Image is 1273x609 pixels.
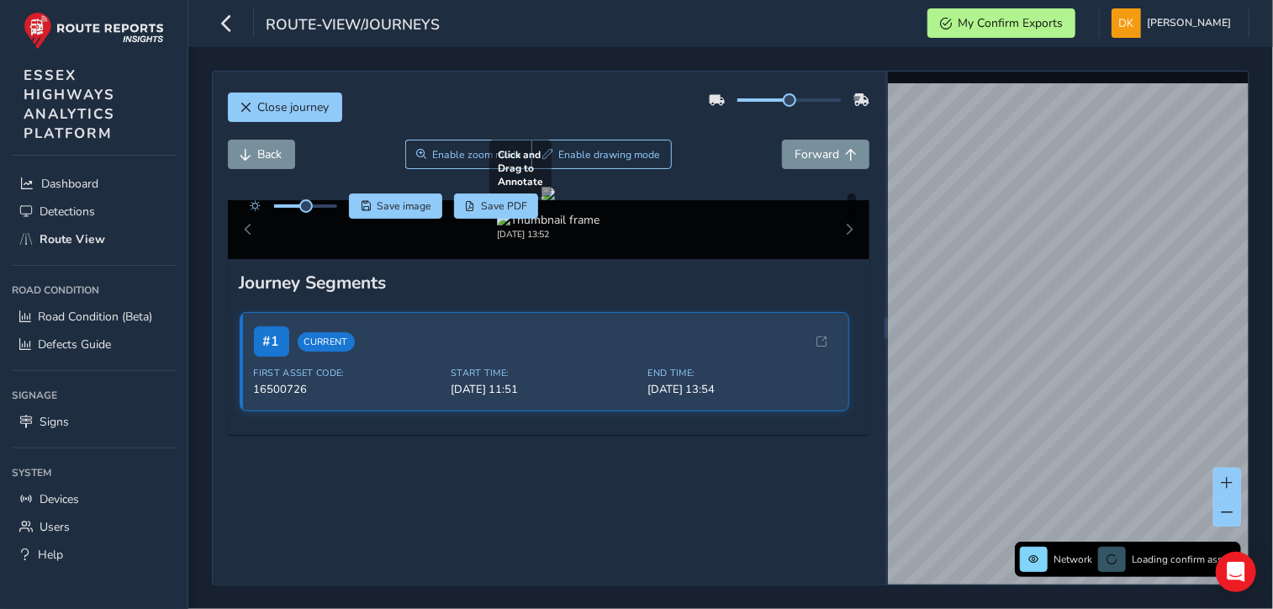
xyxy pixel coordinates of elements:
[648,367,836,379] span: End Time:
[12,383,176,408] div: Signage
[24,12,164,50] img: rr logo
[927,8,1075,38] button: My Confirm Exports
[12,541,176,569] a: Help
[958,15,1063,31] span: My Confirm Exports
[1112,8,1141,38] img: diamond-layout
[12,460,176,485] div: System
[254,382,441,397] span: 16500726
[1216,552,1256,592] div: Open Intercom Messenger
[782,140,869,169] button: Forward
[481,199,527,213] span: Save PDF
[405,140,532,169] button: Zoom
[531,140,672,169] button: Draw
[40,519,70,535] span: Users
[240,271,858,294] div: Journey Segments
[254,326,289,357] span: # 1
[40,491,79,507] span: Devices
[1112,8,1237,38] button: [PERSON_NAME]
[795,146,839,162] span: Forward
[38,547,63,563] span: Help
[1054,553,1092,566] span: Network
[12,170,176,198] a: Dashboard
[1147,8,1231,38] span: [PERSON_NAME]
[41,176,98,192] span: Dashboard
[12,408,176,436] a: Signs
[12,225,176,253] a: Route View
[1132,553,1236,566] span: Loading confirm assets
[377,199,431,213] span: Save image
[40,231,105,247] span: Route View
[12,278,176,303] div: Road Condition
[451,382,638,397] span: [DATE] 11:51
[40,204,95,220] span: Detections
[451,367,638,379] span: Start Time:
[12,198,176,225] a: Detections
[266,14,440,38] span: route-view/journeys
[40,414,69,430] span: Signs
[497,228,600,241] div: [DATE] 13:52
[648,382,836,397] span: [DATE] 13:54
[38,336,111,352] span: Defects Guide
[497,212,600,228] img: Thumbnail frame
[38,309,152,325] span: Road Condition (Beta)
[12,485,176,513] a: Devices
[298,332,355,352] span: Current
[24,66,115,143] span: ESSEX HIGHWAYS ANALYTICS PLATFORM
[258,99,330,115] span: Close journey
[432,148,521,162] span: Enable zoom mode
[228,93,342,122] button: Close journey
[454,193,539,219] button: PDF
[12,513,176,541] a: Users
[258,146,283,162] span: Back
[254,367,441,379] span: First Asset Code:
[12,331,176,358] a: Defects Guide
[559,148,661,162] span: Enable drawing mode
[12,303,176,331] a: Road Condition (Beta)
[228,140,295,169] button: Back
[349,193,442,219] button: Save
